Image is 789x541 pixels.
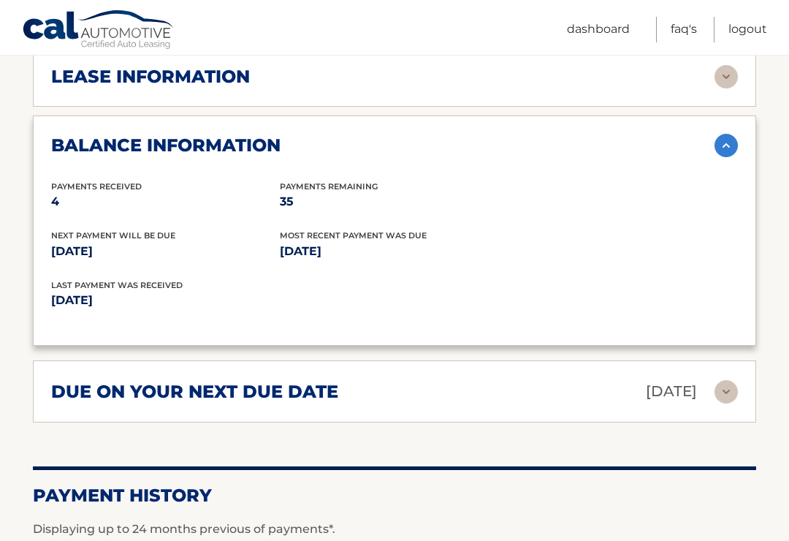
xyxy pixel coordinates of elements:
[280,181,378,192] span: Payments Remaining
[51,230,175,241] span: Next Payment will be due
[51,241,280,262] p: [DATE]
[51,192,280,212] p: 4
[714,380,738,404] img: accordion-rest.svg
[646,379,697,404] p: [DATE]
[671,17,697,42] a: FAQ's
[51,135,281,156] h2: balance information
[51,66,250,88] h2: lease information
[51,290,394,311] p: [DATE]
[728,17,767,42] a: Logout
[22,10,175,52] a: Cal Automotive
[714,134,738,157] img: accordion-active.svg
[51,381,338,403] h2: due on your next due date
[33,485,756,507] h2: Payment History
[280,230,427,241] span: Most Recent Payment Was Due
[280,192,508,212] p: 35
[567,17,630,42] a: Dashboard
[714,65,738,88] img: accordion-rest.svg
[51,280,183,290] span: Last Payment was received
[33,521,756,538] p: Displaying up to 24 months previous of payments*.
[51,181,142,192] span: Payments Received
[280,241,508,262] p: [DATE]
